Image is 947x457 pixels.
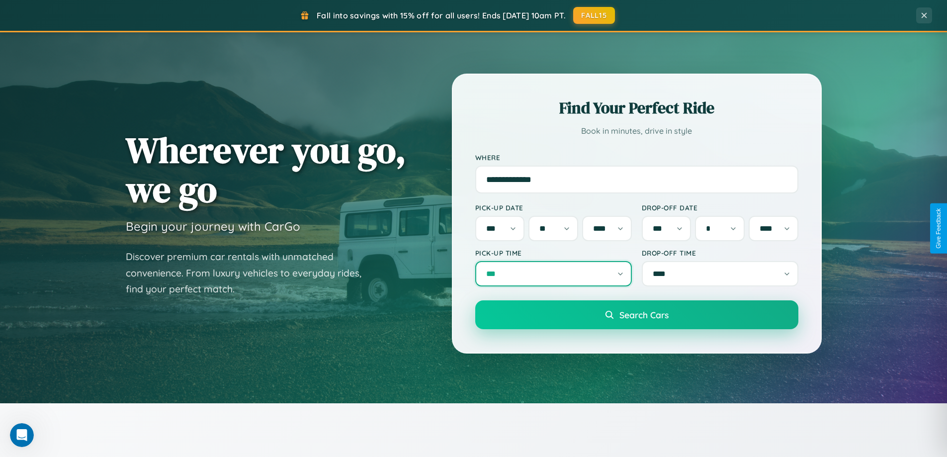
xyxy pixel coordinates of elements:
h1: Wherever you go, we go [126,130,406,209]
p: Discover premium car rentals with unmatched convenience. From luxury vehicles to everyday rides, ... [126,249,374,297]
p: Book in minutes, drive in style [475,124,798,138]
button: Search Cars [475,300,798,329]
label: Pick-up Date [475,203,632,212]
iframe: Intercom live chat [10,423,34,447]
label: Where [475,153,798,162]
span: Fall into savings with 15% off for all users! Ends [DATE] 10am PT. [317,10,566,20]
label: Pick-up Time [475,249,632,257]
div: Give Feedback [935,208,942,249]
h3: Begin your journey with CarGo [126,219,300,234]
label: Drop-off Date [642,203,798,212]
button: FALL15 [573,7,615,24]
h2: Find Your Perfect Ride [475,97,798,119]
label: Drop-off Time [642,249,798,257]
span: Search Cars [619,309,669,320]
